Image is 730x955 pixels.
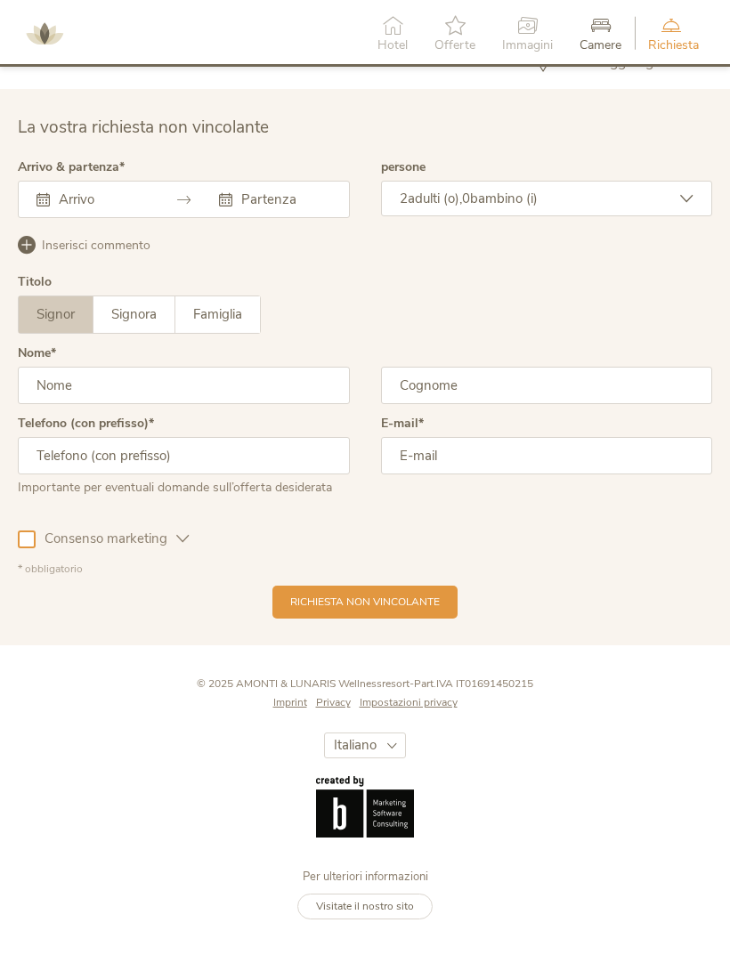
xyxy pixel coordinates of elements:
a: AMONTI & LUNARIS Wellnessresort [18,27,71,39]
span: - [410,676,414,691]
span: Signor [36,305,75,323]
span: 0 [462,190,470,207]
span: adulti (o), [408,190,462,207]
label: Telefono (con prefisso) [18,417,154,430]
div: Importante per eventuali domande sull’offerta desiderata [18,474,350,497]
span: Consenso marketing [36,530,176,548]
span: 2 [400,190,408,207]
a: Privacy [316,695,360,710]
span: © 2025 AMONTI & LUNARIS Wellnessresort [197,676,410,691]
label: Nome [18,347,56,360]
span: bambino (i) [470,190,538,207]
span: Hotel [377,39,408,52]
img: Brandnamic GmbH | Leading Hospitality Solutions [316,776,414,837]
span: Inserisci commento [42,237,150,255]
span: Per ulteriori informazioni [303,869,428,885]
span: Immagini [502,39,553,52]
input: Arrivo [54,190,148,208]
input: Nome [18,367,350,404]
label: Arrivo & partenza [18,161,125,174]
a: Visitate il nostro sito [297,894,433,919]
input: Partenza [237,190,330,208]
span: Signora [111,305,157,323]
input: Telefono (con prefisso) [18,437,350,474]
label: E-mail [381,417,424,430]
span: Famiglia [193,305,242,323]
span: Offerte [434,39,475,52]
span: Come raggiungerci [552,55,681,69]
input: E-mail [381,437,713,474]
span: Camere [580,39,621,52]
span: Richiesta non vincolante [290,595,440,610]
a: Impostazioni privacy [360,695,458,710]
span: La vostra richiesta non vincolante [18,116,269,139]
div: * obbligatorio [18,562,712,577]
span: Impostazioni privacy [360,695,458,709]
span: Richiesta [648,39,699,52]
a: Imprint [273,695,316,710]
label: persone [381,161,426,174]
span: Visitate il nostro sito [316,899,414,913]
img: AMONTI & LUNARIS Wellnessresort [18,7,71,61]
span: Privacy [316,695,351,709]
span: Part.IVA IT01691450215 [414,676,533,691]
span: Imprint [273,695,307,709]
input: Cognome [381,367,713,404]
div: Titolo [18,276,52,288]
